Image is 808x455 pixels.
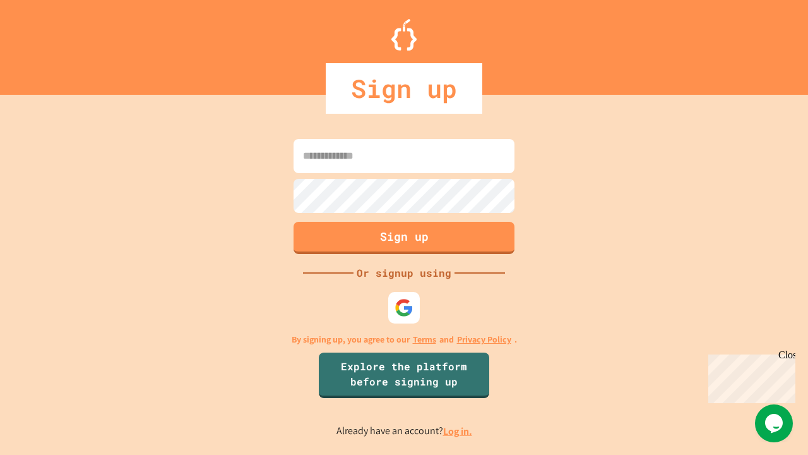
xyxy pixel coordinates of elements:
[319,353,489,398] a: Explore the platform before signing up
[326,63,482,114] div: Sign up
[457,333,511,346] a: Privacy Policy
[395,298,413,317] img: google-icon.svg
[353,265,454,281] div: Or signup using
[294,222,514,254] button: Sign up
[391,19,417,51] img: Logo.svg
[703,349,795,403] iframe: chat widget
[292,333,517,346] p: By signing up, you agree to our and .
[443,425,472,438] a: Log in.
[413,333,436,346] a: Terms
[5,5,87,80] div: Chat with us now!Close
[336,423,472,439] p: Already have an account?
[755,404,795,442] iframe: chat widget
